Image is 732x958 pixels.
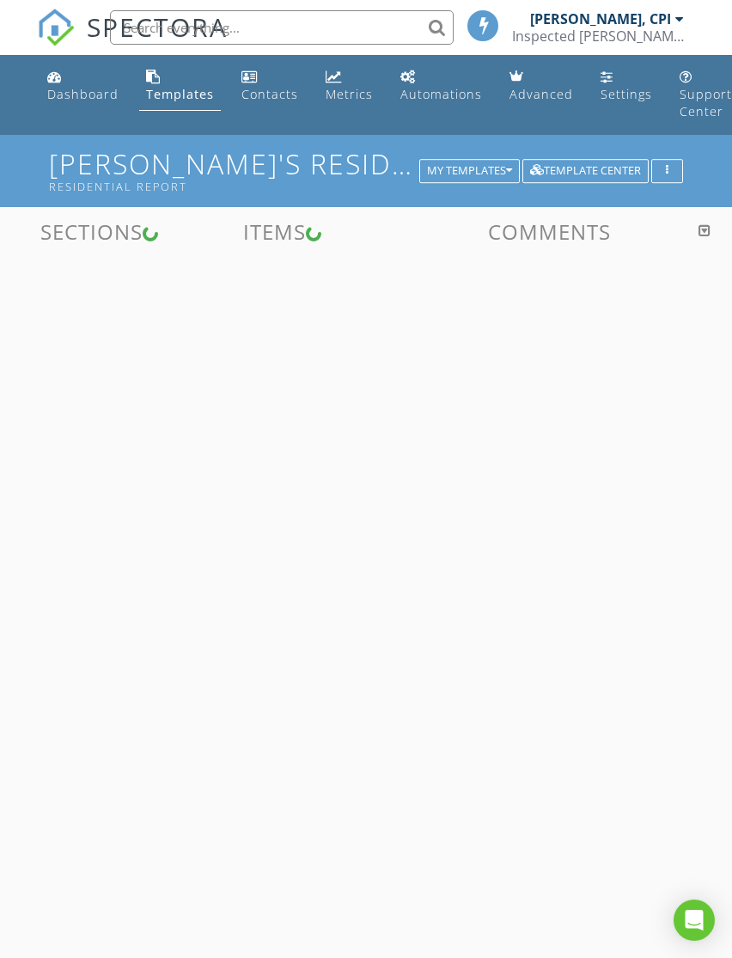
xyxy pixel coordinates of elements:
a: Metrics [319,62,380,111]
div: Support Center [680,86,732,119]
div: [PERSON_NAME], CPI [530,10,671,27]
a: Template Center [522,162,649,177]
a: Dashboard [40,62,125,111]
a: Advanced [503,62,580,111]
div: Dashboard [47,86,119,102]
a: Templates [139,62,221,111]
div: Open Intercom Messenger [674,900,715,941]
div: Contacts [241,86,298,102]
h1: [PERSON_NAME]'s Residential Template [49,149,683,192]
div: Automations [400,86,482,102]
span: SPECTORA [87,9,228,45]
img: The Best Home Inspection Software - Spectora [37,9,75,46]
div: Templates [146,86,214,102]
a: Contacts [235,62,305,111]
div: My Templates [427,165,512,177]
div: Template Center [530,165,641,177]
a: Automations (Basic) [393,62,489,111]
div: Settings [601,86,652,102]
input: Search everything... [110,10,454,45]
div: Metrics [326,86,373,102]
a: SPECTORA [37,23,228,59]
h3: Comments [376,220,722,243]
h3: Items [183,220,366,243]
div: Advanced [509,86,573,102]
button: Template Center [522,159,649,183]
div: Inspected Moore, LLC [512,27,684,45]
button: My Templates [419,159,520,183]
a: Settings [594,62,659,111]
div: Residential Report [49,180,425,193]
